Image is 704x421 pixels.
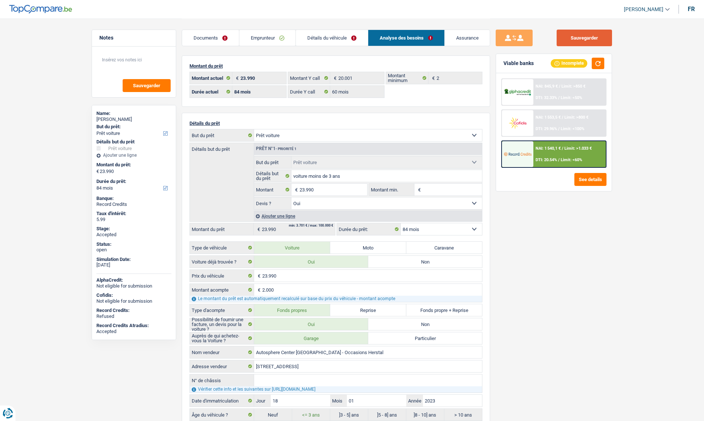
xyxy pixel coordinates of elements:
[96,232,171,238] div: Accepted
[562,115,563,120] span: /
[189,120,482,126] p: Détails du prêt
[182,30,239,46] a: Documents
[190,270,254,282] label: Prix du véhicule
[254,197,291,209] label: Devis ?
[551,59,587,67] div: Incomplete
[254,211,482,221] div: Ajouter une ligne
[9,5,72,14] img: TopCompare Logo
[190,304,254,316] label: Type d'acompte
[536,84,558,89] span: NAI: 845,9 €
[96,124,170,130] label: But du prêt:
[386,72,428,84] label: Montant minimum
[96,226,171,232] div: Stage:
[96,247,171,253] div: open
[96,241,171,247] div: Status:
[96,277,171,283] div: AlphaCredit:
[254,395,271,407] label: Jour
[190,256,254,268] label: Voiture déjà trouvée ?
[254,146,298,151] div: Prêt n°1
[99,35,168,41] h5: Notes
[564,115,588,120] span: Limit: >800 €
[190,129,254,141] label: But du prêt
[445,30,490,46] a: Assurance
[190,360,254,372] label: Adresse vendeur
[190,374,254,386] label: N° de châssis
[288,86,331,98] label: Durée Y call
[624,6,663,13] span: [PERSON_NAME]
[330,409,368,421] label: ]3 - 5] ans
[618,3,670,16] a: [PERSON_NAME]
[96,283,171,289] div: Not eligible for submission
[96,211,171,217] div: Taux d'intérêt:
[558,126,560,131] span: /
[96,179,170,184] label: Durée du prêt:
[96,262,171,268] div: [DATE]
[254,223,262,235] span: €
[368,409,406,421] label: ]5 - 8] ans
[562,146,563,151] span: /
[254,256,368,268] label: Oui
[96,329,171,335] div: Accepted
[189,63,482,69] p: Montant du prêt
[564,146,592,151] span: Limit: >1.033 €
[289,224,333,227] div: min: 3.701 € / max: 100.000 €
[369,184,414,196] label: Montant min.
[561,95,582,100] span: Limit: <50%
[133,83,160,88] span: Sauvegarder
[558,157,560,162] span: /
[574,173,606,186] button: See details
[96,323,171,329] div: Record Credits Atradius:
[254,184,291,196] label: Montant
[288,72,331,84] label: Montant Y call
[123,79,171,92] button: Sauvegarder
[504,147,531,161] img: Record Credits
[96,162,170,168] label: Montant du prêt:
[254,284,262,296] span: €
[330,242,406,254] label: Moto
[504,116,531,130] img: Cofidis
[536,126,557,131] span: DTI: 29.96%
[96,169,99,174] span: €
[190,143,254,152] label: Détails but du prêt
[296,30,368,46] a: Détails du véhicule
[536,115,561,120] span: NAI: 1 553,5 €
[406,395,423,407] label: Année
[330,304,406,316] label: Reprise
[190,296,482,302] div: Le montant du prêt est automatiquement recalculé sur base du prix du véhicule - montant acompte
[96,292,171,298] div: Cofidis:
[536,95,557,100] span: DTI: 32.33%
[239,30,296,46] a: Emprunteur
[271,395,330,407] input: JJ
[190,72,232,84] label: Montant actuel
[428,72,437,84] span: €
[190,223,254,235] label: Montant du prêt
[190,409,254,421] label: Âge du véhicule ?
[96,139,171,145] div: Détails but du prêt
[96,308,171,313] div: Record Credits:
[406,409,444,421] label: ]8 - 10] ans
[504,88,531,96] img: AlphaCredit
[406,242,482,254] label: Caravane
[254,170,291,182] label: Détails but du prêt
[368,30,444,46] a: Analyse des besoins
[96,196,171,201] div: Banque:
[190,242,254,254] label: Type de véhicule
[96,257,171,262] div: Simulation Date:
[414,184,423,196] span: €
[254,409,292,421] label: Neuf
[292,409,330,421] label: <= 3 ans
[559,84,560,89] span: /
[96,313,171,319] div: Refused
[190,395,254,407] label: Date d'immatriculation
[423,395,482,407] input: AAAA
[96,116,171,122] div: [PERSON_NAME]
[330,72,338,84] span: €
[96,298,171,304] div: Not eligible for submission
[368,332,482,344] label: Particulier
[276,147,297,151] span: - Priorité 1
[368,256,482,268] label: Non
[503,60,534,67] div: Viable banks
[558,95,560,100] span: /
[561,84,585,89] span: Limit: >850 €
[254,304,330,316] label: Fonds propres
